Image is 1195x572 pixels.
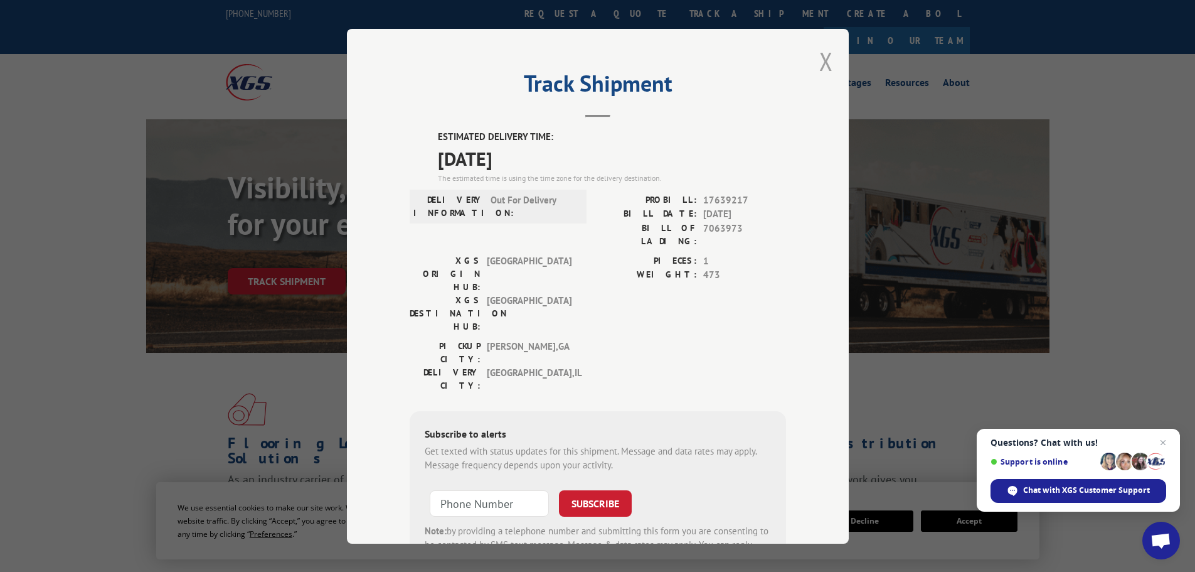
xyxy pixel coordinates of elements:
label: XGS ORIGIN HUB: [410,254,481,293]
label: PICKUP CITY: [410,339,481,365]
div: Get texted with status updates for this shipment. Message and data rates may apply. Message frequ... [425,444,771,472]
label: DELIVERY CITY: [410,365,481,392]
div: The estimated time is using the time zone for the delivery destination. [438,172,786,183]
span: Support is online [991,457,1096,467]
div: Open chat [1142,522,1180,559]
span: Out For Delivery [491,193,575,219]
span: [GEOGRAPHIC_DATA] , IL [487,365,571,392]
label: XGS DESTINATION HUB: [410,293,481,333]
label: WEIGHT: [598,268,697,283]
span: 17639217 [703,193,786,207]
div: by providing a telephone number and submitting this form you are consenting to be contacted by SM... [425,524,771,566]
span: [GEOGRAPHIC_DATA] [487,293,571,333]
span: 1 [703,254,786,268]
div: Subscribe to alerts [425,426,771,444]
label: BILL OF LADING: [598,221,697,247]
h2: Track Shipment [410,75,786,99]
label: PIECES: [598,254,697,268]
span: [PERSON_NAME] , GA [487,339,571,365]
span: 7063973 [703,221,786,247]
label: DELIVERY INFORMATION: [413,193,484,219]
strong: Note: [425,524,447,536]
label: ESTIMATED DELIVERY TIME: [438,130,786,144]
span: Chat with XGS Customer Support [1023,485,1150,496]
label: BILL DATE: [598,207,697,222]
span: 473 [703,268,786,283]
span: [GEOGRAPHIC_DATA] [487,254,571,293]
span: [DATE] [703,207,786,222]
input: Phone Number [430,490,549,516]
label: PROBILL: [598,193,697,207]
span: Close chat [1155,435,1171,450]
button: Close modal [819,45,833,78]
div: Chat with XGS Customer Support [991,479,1166,503]
button: SUBSCRIBE [559,490,632,516]
span: [DATE] [438,144,786,172]
span: Questions? Chat with us! [991,438,1166,448]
